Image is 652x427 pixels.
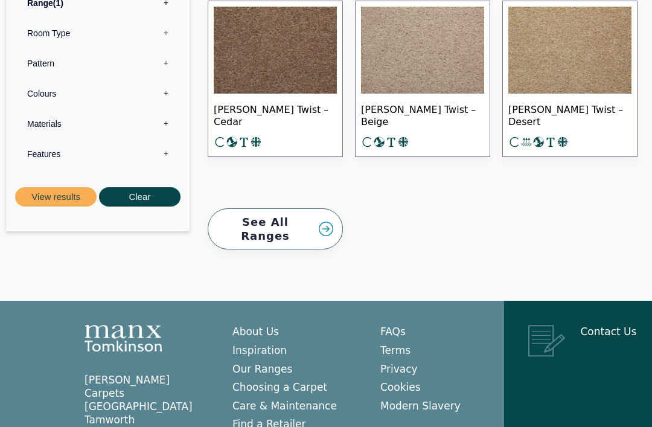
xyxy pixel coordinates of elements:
button: Clear [99,188,181,208]
span: [PERSON_NAME] Twist – Desert [508,94,631,136]
a: About Us [232,326,279,338]
a: Inspiration [232,345,287,357]
a: [PERSON_NAME] Twist – Beige [355,1,490,158]
a: Privacy [380,364,418,376]
a: Terms [380,345,411,357]
label: Room Type [15,19,181,49]
a: Choosing a Carpet [232,382,327,394]
a: FAQs [380,326,406,338]
label: Materials [15,109,181,140]
a: Care & Maintenance [232,400,337,413]
a: Cookies [380,382,421,394]
span: [PERSON_NAME] Twist – Cedar [214,94,337,136]
span: [PERSON_NAME] Twist – Beige [361,94,484,136]
a: Our Ranges [232,364,292,376]
img: Manx Tomkinson Logo [85,326,162,352]
label: Colours [15,79,181,109]
a: Contact Us [581,326,637,338]
button: View results [15,188,97,208]
label: Features [15,140,181,170]
img: Tomkinson Twist - Desert [508,7,631,94]
label: Pattern [15,49,181,79]
a: See All Ranges [208,209,343,251]
img: Tomkinson Twist - Cedar [214,7,337,94]
a: [PERSON_NAME] Twist – Desert [502,1,638,158]
a: [PERSON_NAME] Twist – Cedar [208,1,343,158]
a: Modern Slavery [380,400,461,413]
